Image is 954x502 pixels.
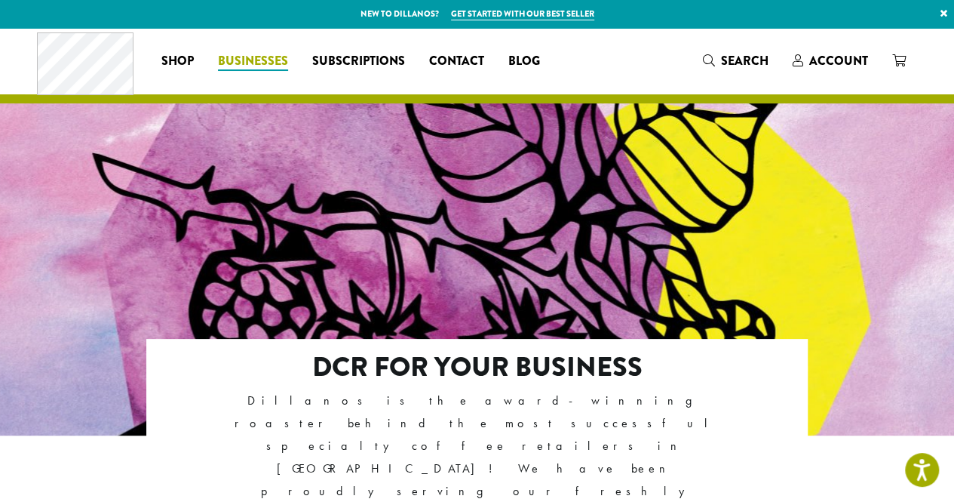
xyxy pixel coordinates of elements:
span: Subscriptions [312,52,405,71]
span: Contact [429,52,484,71]
span: Shop [161,52,194,71]
a: Get started with our best seller [451,8,594,20]
a: Search [691,48,781,73]
span: Search [721,52,768,69]
span: Businesses [218,52,288,71]
span: Blog [508,52,540,71]
span: Account [809,52,868,69]
a: Shop [149,49,206,73]
h2: DCR FOR YOUR BUSINESS [211,351,743,383]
